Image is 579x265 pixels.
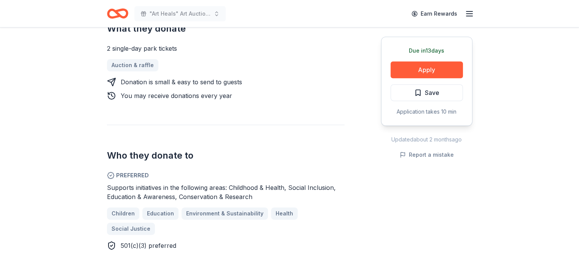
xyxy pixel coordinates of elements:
span: Social Justice [112,224,150,233]
a: Children [107,207,139,220]
button: Report a mistake [400,150,454,159]
a: Social Justice [107,223,155,235]
a: Auction & raffle [107,59,158,71]
a: Home [107,5,128,22]
span: Environment & Sustainability [186,209,263,218]
span: 501(c)(3) preferred [121,242,176,249]
span: Save [425,88,439,98]
span: "Art Heals" Art Auction 10th Annual [150,9,211,18]
button: Save [391,84,463,101]
span: Health [276,209,293,218]
a: Education [142,207,179,220]
div: Application takes 10 min [391,107,463,116]
span: Supports initiatives in the following areas: Childhood & Health, Social Inclusion, Education & Aw... [107,184,336,201]
div: You may receive donations every year [121,91,232,100]
h2: What they donate [107,22,345,35]
div: Donation is small & easy to send to guests [121,77,242,87]
a: Health [271,207,298,220]
a: Earn Rewards [407,7,462,21]
a: Environment & Sustainability [182,207,268,220]
button: Apply [391,61,463,78]
div: 2 single-day park tickets [107,44,345,53]
span: Education [147,209,174,218]
h2: Who they donate to [107,149,345,162]
span: Children [112,209,135,218]
span: Preferred [107,171,345,180]
div: Due in 13 days [391,46,463,55]
div: Updated about 2 months ago [381,135,472,144]
button: "Art Heals" Art Auction 10th Annual [134,6,226,21]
